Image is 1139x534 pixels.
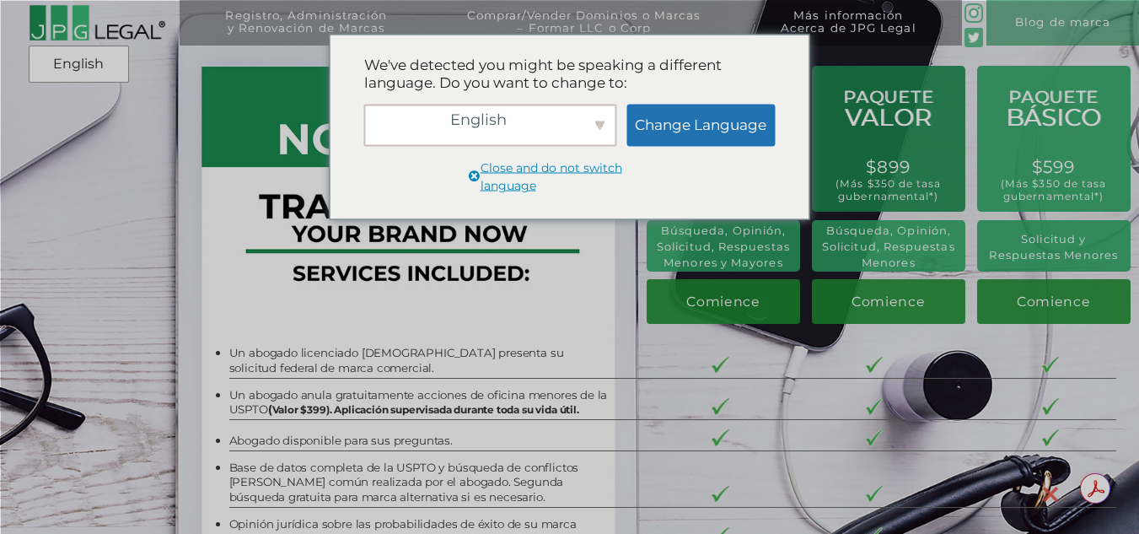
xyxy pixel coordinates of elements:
[686,294,760,310] span: Comience
[326,403,579,416] span: . Aplicación supervisada durante toda su vida útil.
[364,56,776,92] div: We've detected you might be speaking a different language. Do you want to change to:
[432,9,735,55] a: Comprar/Vender Dominios o Marcas– Formar LLC o Corp
[712,486,728,503] img: checkmark-border-3.png
[229,346,564,375] span: Un abogado licenciado [DEMOGRAPHIC_DATA] presenta su solicitud federal de marca comercial.
[657,224,790,269] span: Búsqueda, Opinión, Solicitud, Respuestas Menores y Mayores
[712,357,728,374] img: checkmark-border-3.png
[1042,357,1059,374] img: checkmark-border-3.png
[812,279,965,324] a: Comience
[964,28,983,46] img: Twitter_Social_Icon_Rounded_Square_Color-mid-green3-90.png
[229,434,453,447] span: Abogado disponible para sus preguntas.
[481,159,673,195] span: Close and do not switch language
[822,224,955,269] span: Búsqueda, Opinión, Solicitud, Respuestas Menores
[191,9,422,55] a: Registro, Administracióny Renovación de Marcas
[268,402,579,416] b: (
[467,159,673,197] a: Close and do not switch language
[34,49,124,79] a: English
[712,429,728,446] img: checkmark-border-3.png
[647,279,800,324] a: Comience
[1042,398,1059,415] img: checkmark-border-3.png
[866,429,883,446] img: checkmark-border-3.png
[1042,486,1059,503] img: X-30-3.png
[712,398,728,415] img: checkmark-border-3.png
[29,4,165,41] img: 2016-logo-black-letters-3-r.png
[229,388,608,417] span: Un abogado anula gratuitamente acciones de oficina menores de la USPTO
[364,104,617,146] div: English
[626,104,775,146] a: Change Language
[272,403,326,416] span: Valor $399
[989,232,1117,262] span: Solicitud y Respuestas Menores
[467,168,481,189] span: Close and do not switch language
[977,279,1131,324] a: Comience
[964,3,983,22] img: glyph-logo_May2016-green3-90.png
[866,357,883,374] img: checkmark-border-3.png
[326,403,330,416] b: )
[866,486,883,503] img: checkmark-border-3.png
[1017,294,1090,310] span: Comience
[852,294,925,310] span: Comience
[229,461,579,504] span: Base de datos completa de la USPTO y búsqueda de conflictos [PERSON_NAME] común realizada por el ...
[747,9,951,55] a: Más informaciónAcerca de JPG Legal
[1042,429,1059,446] img: checkmark-border-3.png
[866,398,883,415] img: checkmark-border-3.png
